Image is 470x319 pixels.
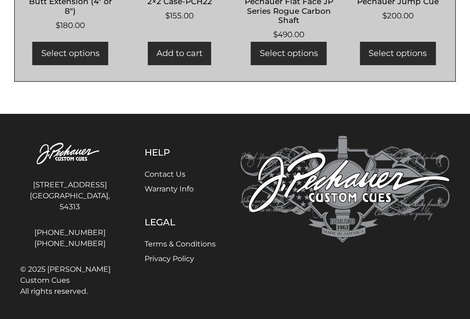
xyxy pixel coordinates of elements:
span: $ [273,30,278,39]
span: $ [382,11,387,20]
a: [PHONE_NUMBER] [20,227,119,238]
a: Add to cart: “2x2 Case-PCH22” [148,42,211,65]
span: $ [56,21,60,30]
span: $ [165,11,170,20]
img: Pechauer Custom Cues [241,136,450,243]
a: Warranty Info [145,185,194,193]
bdi: 155.00 [165,11,194,20]
bdi: 200.00 [382,11,414,20]
h5: Legal [145,217,216,228]
a: [PHONE_NUMBER] [20,238,119,249]
bdi: 490.00 [273,30,304,39]
span: © 2025 [PERSON_NAME] Custom Cues All rights reserved. [20,264,119,297]
a: Add to cart: “Pechauer Jump Cue” [360,42,436,65]
address: [STREET_ADDRESS] [GEOGRAPHIC_DATA], 54313 [20,176,119,216]
bdi: 180.00 [56,21,85,30]
a: Add to cart: “Pechauer Flat Face JP Series Rogue Carbon Shaft” [251,42,327,65]
a: Add to cart: “Butt Extension (4" or 8")” [33,42,108,65]
a: Privacy Policy [145,254,194,263]
a: Contact Us [145,170,185,179]
h5: Help [145,147,216,158]
img: Pechauer Custom Cues [20,136,119,172]
a: Terms & Conditions [145,240,216,248]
